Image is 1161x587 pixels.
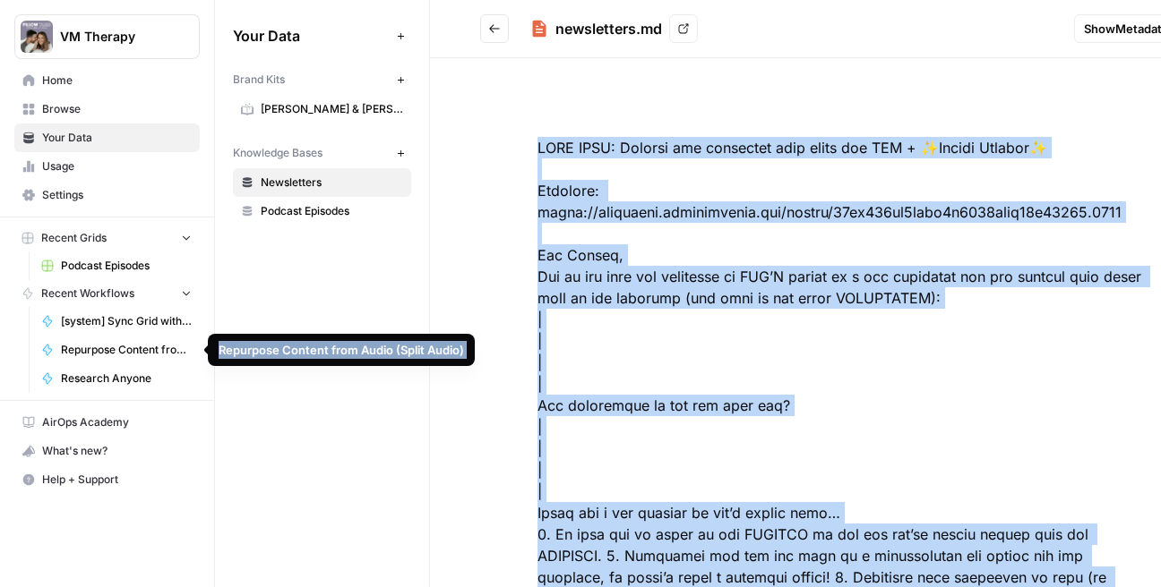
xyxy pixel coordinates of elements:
[14,66,200,95] a: Home
[61,258,192,274] span: Podcast Episodes
[42,101,192,117] span: Browse
[233,168,411,197] a: Newsletters
[233,95,411,123] a: [PERSON_NAME] & [PERSON_NAME]
[33,364,200,393] a: Research Anyone
[42,158,192,174] span: Usage
[33,336,200,364] a: Repurpose Content from Audio (Split Audio)
[33,307,200,336] a: [system] Sync Grid with Episodes
[60,28,168,46] span: VM Therapy
[14,95,200,123] a: Browse
[14,280,200,307] button: Recent Workflows
[14,14,200,59] button: Workspace: VM Therapy
[233,72,285,88] span: Brand Kits
[261,174,403,191] span: Newsletters
[33,251,200,280] a: Podcast Episodes
[41,230,107,246] span: Recent Grids
[14,123,200,152] a: Your Data
[261,101,403,117] span: [PERSON_NAME] & [PERSON_NAME]
[261,203,403,219] span: Podcast Episodes
[233,197,411,225] a: Podcast Episodes
[15,438,199,464] div: What's new?
[42,414,192,430] span: AirOps Academy
[555,18,662,39] div: newsletters.md
[42,130,192,146] span: Your Data
[42,472,192,488] span: Help + Support
[233,25,390,47] span: Your Data
[14,225,200,251] button: Recent Grids
[21,21,53,53] img: VM Therapy Logo
[41,285,134,302] span: Recent Workflows
[14,437,200,465] button: What's new?
[14,181,200,209] a: Settings
[233,145,322,161] span: Knowledge Bases
[61,313,192,329] span: [system] Sync Grid with Episodes
[61,370,192,387] span: Research Anyone
[219,341,464,359] div: Repurpose Content from Audio (Split Audio)
[14,152,200,181] a: Usage
[61,342,192,358] span: Repurpose Content from Audio (Split Audio)
[42,72,192,89] span: Home
[14,465,200,494] button: Help + Support
[42,187,192,203] span: Settings
[14,408,200,437] a: AirOps Academy
[480,14,509,43] button: Go back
